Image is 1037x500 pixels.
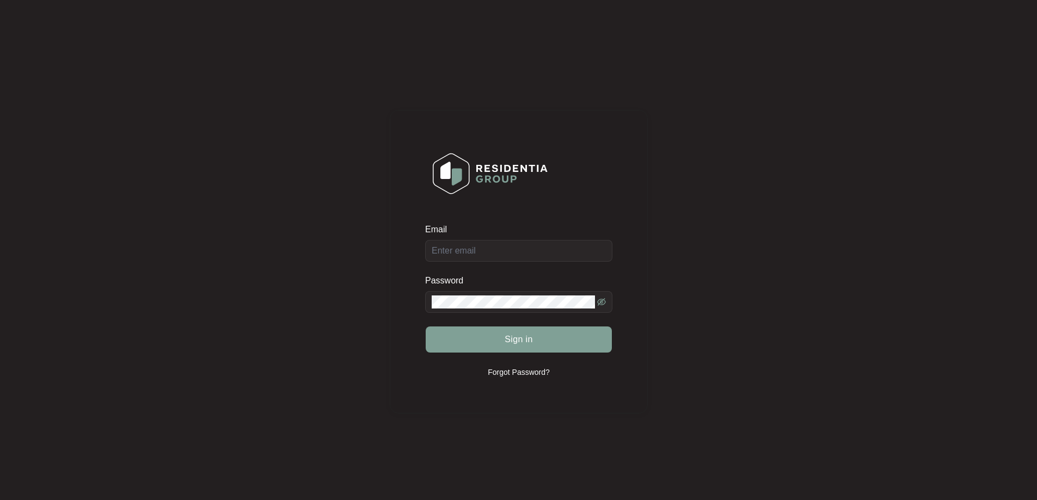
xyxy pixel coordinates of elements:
[426,146,555,201] img: Login Logo
[426,326,612,353] button: Sign in
[505,333,533,346] span: Sign in
[425,224,455,235] label: Email
[425,275,471,286] label: Password
[488,367,550,378] p: Forgot Password?
[425,240,612,262] input: Email
[597,298,606,306] span: eye-invisible
[432,295,595,308] input: Password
